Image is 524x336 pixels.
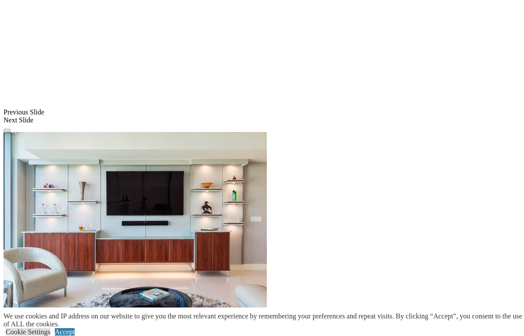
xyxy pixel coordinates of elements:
div: We use cookies and IP address on our website to give you the most relevant experience by remember... [4,312,524,328]
div: Previous Slide [4,108,520,116]
a: Cookie Settings [6,328,50,336]
div: Next Slide [4,116,520,124]
button: Click here to pause slide show [4,129,11,132]
img: Banner for mobile view [4,132,267,307]
a: Accept [55,328,75,336]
